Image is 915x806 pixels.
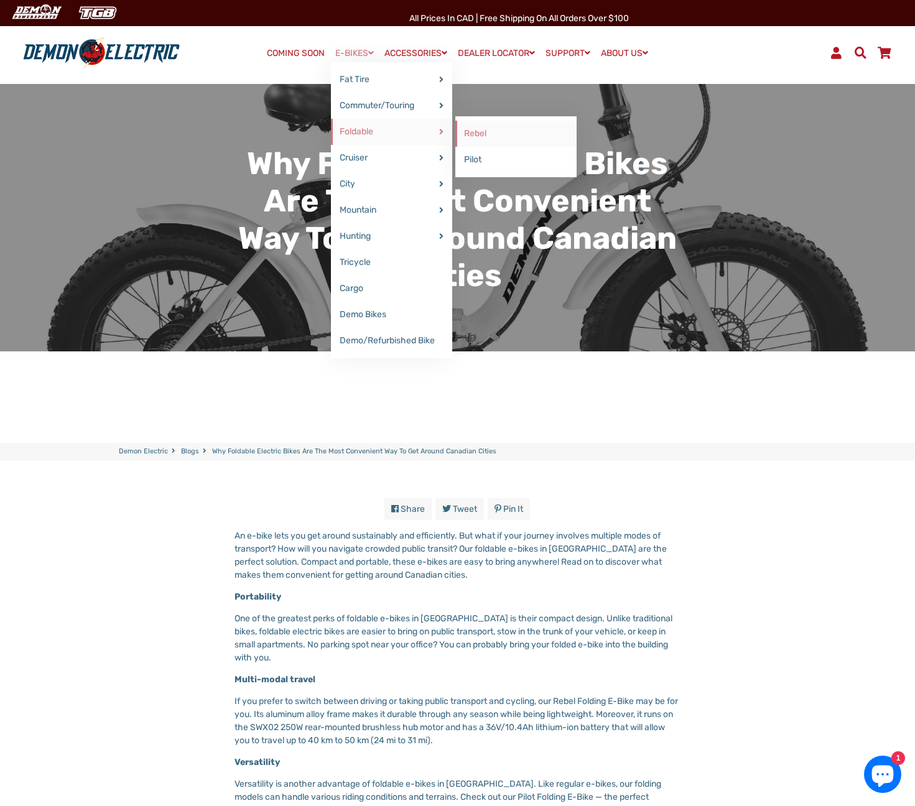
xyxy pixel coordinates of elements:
a: ABOUT US [597,44,653,62]
a: Foldable [331,119,452,145]
span: Why Foldable Electric Bikes Are the Most Convenient Way to Get Around Canadian Cities [212,447,496,457]
strong: Versatility [235,757,280,767]
img: Demon Electric [6,2,66,23]
a: DEALER LOCATOR [453,44,539,62]
span: Tweet [453,504,477,514]
a: Cruiser [331,145,452,171]
a: SUPPORT [541,44,595,62]
strong: Portability [235,591,281,602]
a: Cargo [331,276,452,302]
p: If you prefer to switch between driving or taking public transport and cycling, our Rebel Folding... [235,695,680,747]
span: All Prices in CAD | Free shipping on all orders over $100 [409,13,629,24]
a: Rebel [455,121,577,147]
inbox-online-store-chat: Shopify online store chat [860,756,905,796]
a: Hunting [331,223,452,249]
a: Mountain [331,197,452,223]
a: Demon Electric [119,447,168,457]
img: Demon Electric logo [19,37,184,69]
p: One of the greatest perks of foldable e-bikes in [GEOGRAPHIC_DATA] is their compact design. Unlik... [235,612,680,664]
a: Demo/Refurbished Bike [331,328,452,354]
a: City [331,171,452,197]
a: Pilot [455,147,577,173]
span: Share [401,504,425,514]
a: Tricycle [331,249,452,276]
span: Pin it [503,504,523,514]
p: An e-bike lets you get around sustainably and efficiently. But what if your journey involves mult... [235,529,680,581]
h2: Why Foldable Electric Bikes Are the Most Convenient Way to Get Around Canadian Cities [235,145,680,294]
strong: Multi-modal travel [235,674,315,685]
a: COMING SOON [262,45,329,62]
a: Demo Bikes [331,302,452,328]
a: E-BIKES [331,44,378,62]
a: ACCESSORIES [380,44,452,62]
a: Commuter/Touring [331,93,452,119]
a: Blogs [181,447,199,457]
img: TGB Canada [72,2,123,23]
a: Fat Tire [331,67,452,93]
